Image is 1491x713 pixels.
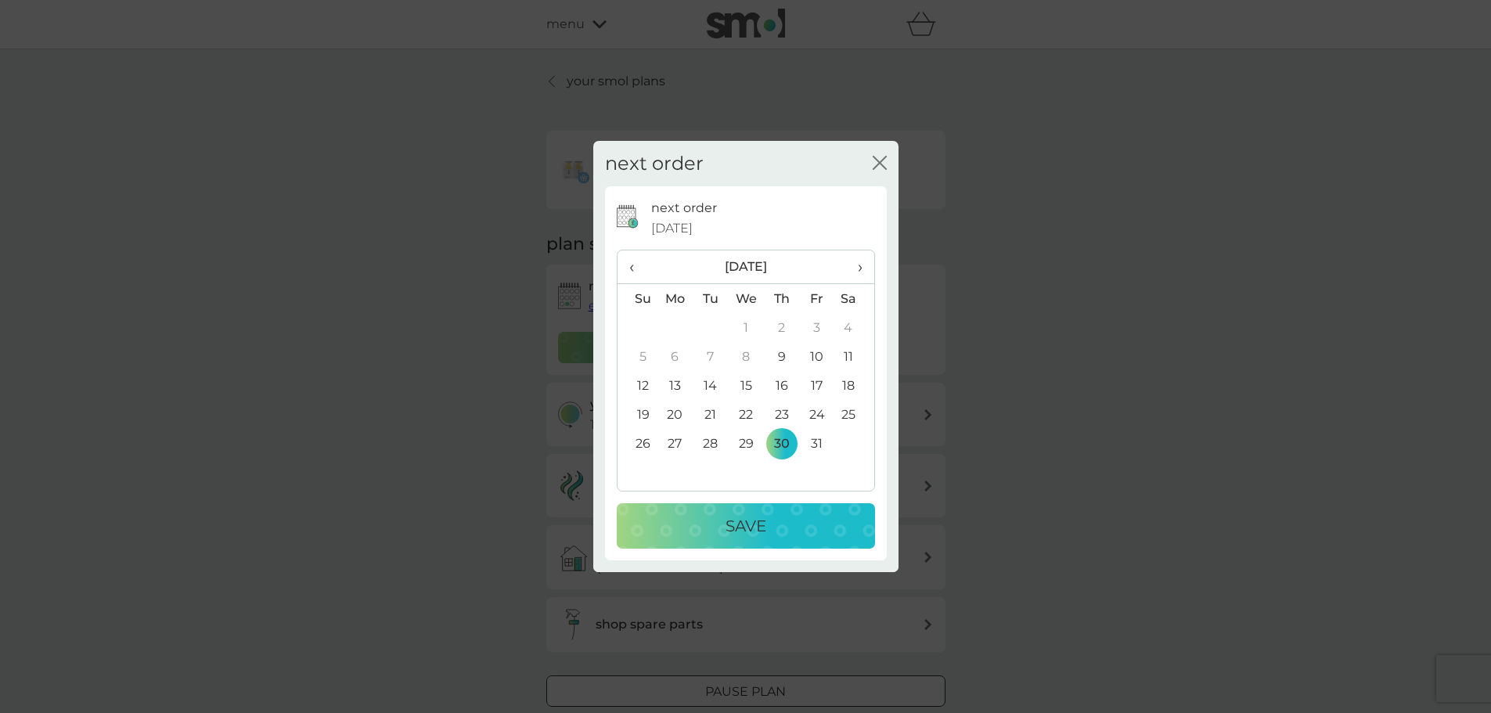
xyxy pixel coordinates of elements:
td: 20 [657,400,693,429]
th: Tu [693,284,728,314]
span: ‹ [629,250,646,283]
td: 18 [834,371,873,400]
td: 15 [728,371,764,400]
td: 4 [834,313,873,342]
td: 30 [764,429,799,458]
td: 3 [799,313,834,342]
td: 22 [728,400,764,429]
td: 2 [764,313,799,342]
td: 1 [728,313,764,342]
td: 16 [764,371,799,400]
td: 11 [834,342,873,371]
h2: next order [605,153,704,175]
p: next order [651,198,717,218]
td: 31 [799,429,834,458]
th: Fr [799,284,834,314]
td: 14 [693,371,728,400]
span: [DATE] [651,218,693,239]
td: 9 [764,342,799,371]
td: 29 [728,429,764,458]
td: 21 [693,400,728,429]
td: 7 [693,342,728,371]
td: 28 [693,429,728,458]
td: 5 [618,342,657,371]
td: 13 [657,371,693,400]
p: Save [726,513,766,538]
td: 6 [657,342,693,371]
td: 26 [618,429,657,458]
th: Mo [657,284,693,314]
td: 23 [764,400,799,429]
td: 24 [799,400,834,429]
button: Save [617,503,875,549]
td: 8 [728,342,764,371]
span: › [846,250,862,283]
button: close [873,156,887,172]
td: 17 [799,371,834,400]
td: 25 [834,400,873,429]
td: 10 [799,342,834,371]
td: 19 [618,400,657,429]
th: [DATE] [657,250,835,284]
th: Th [764,284,799,314]
td: 12 [618,371,657,400]
th: Su [618,284,657,314]
th: Sa [834,284,873,314]
th: We [728,284,764,314]
td: 27 [657,429,693,458]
